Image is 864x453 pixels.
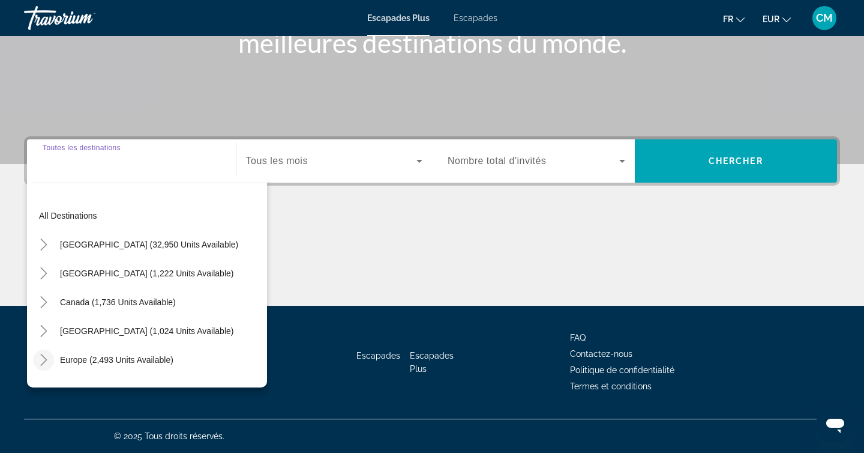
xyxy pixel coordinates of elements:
[114,431,224,441] font: © 2025 Tous droits réservés.
[54,234,244,255] button: [GEOGRAPHIC_DATA] (32,950 units available)
[454,13,497,23] a: Escapades
[33,292,54,313] button: Toggle Canada (1,736 units available)
[33,263,54,284] button: Toggle Mexico (1,222 units available)
[816,405,854,443] iframe: Bouton de lancement de la fenêtre de messagerie
[33,321,54,342] button: Toggle Caribbean & Atlantic Islands (1,024 units available)
[410,351,454,374] a: Escapades Plus
[809,5,840,31] button: Menu utilisateur
[60,326,233,336] span: [GEOGRAPHIC_DATA] (1,024 units available)
[60,240,238,249] span: [GEOGRAPHIC_DATA] (32,950 units available)
[33,350,54,371] button: Toggle Europe (2,493 units available)
[816,11,833,24] font: CM
[709,156,763,166] span: Chercher
[60,355,173,365] span: Europe (2,493 units available)
[635,139,838,183] button: Chercher
[570,365,674,375] a: Politique de confidentialité
[60,269,233,278] span: [GEOGRAPHIC_DATA] (1,222 units available)
[723,14,733,24] font: fr
[24,2,144,34] a: Travorium
[367,13,430,23] a: Escapades Plus
[27,139,837,183] div: Widget de recherche
[246,156,308,166] span: Tous les mois
[33,379,54,400] button: Toggle Australia (209 units available)
[54,378,233,400] button: [GEOGRAPHIC_DATA] (209 units available)
[356,351,400,360] a: Escapades
[570,349,632,359] a: Contactez-nous
[570,333,586,342] a: FAQ
[33,234,54,255] button: Toggle United States (32,950 units available)
[54,291,182,313] button: Canada (1,736 units available)
[39,211,97,220] span: All destinations
[43,144,121,151] span: Toutes les destinations
[723,10,745,28] button: Changer de langue
[763,10,791,28] button: Changer de devise
[54,349,179,371] button: Europe (2,493 units available)
[54,263,239,284] button: [GEOGRAPHIC_DATA] (1,222 units available)
[54,320,239,342] button: [GEOGRAPHIC_DATA] (1,024 units available)
[60,297,176,307] span: Canada (1,736 units available)
[448,156,546,166] span: Nombre total d'invités
[763,14,779,24] font: EUR
[570,382,652,391] a: Termes et conditions
[33,205,267,227] button: All destinations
